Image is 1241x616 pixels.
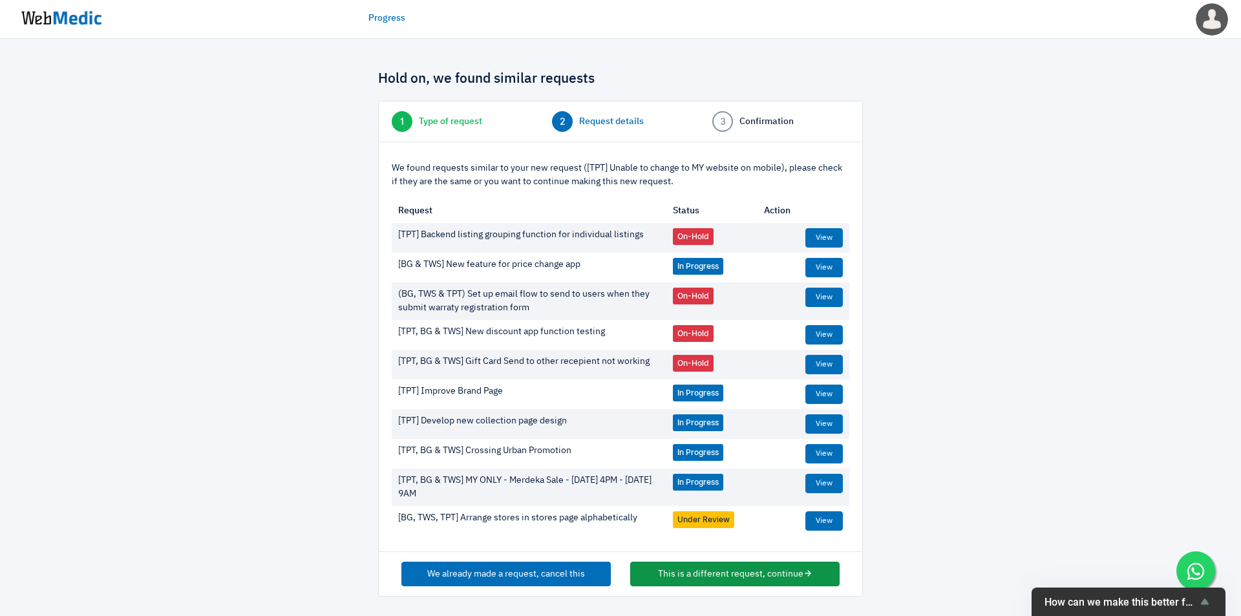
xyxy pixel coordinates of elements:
[805,511,843,531] a: View
[419,115,482,129] span: Type of request
[805,325,843,345] a: View
[673,228,714,245] span: On-Hold
[552,111,689,132] a: 2 Request details
[805,355,843,374] a: View
[392,379,666,409] td: [TPT] Improve Brand Page
[805,288,843,307] a: View
[378,71,863,88] h4: Hold on, we found similar requests
[673,414,723,431] span: In Progress
[392,253,666,282] td: [BG & TWS] New feature for price change app
[673,474,723,491] span: In Progress
[1045,596,1197,608] span: How can we make this better for you?
[392,282,666,320] td: (BG, TWS & TPT) Set up email flow to send to users when they submit warraty registration form
[673,444,723,461] span: In Progress
[805,474,843,493] a: View
[805,385,843,404] a: View
[392,162,849,189] p: We found requests similar to your new request ([TPT] Unable to change to MY website on mobile), p...
[630,562,840,586] button: This is a different request, continue
[392,469,666,506] td: [TPT, BG & TWS] MY ONLY - Merdeka Sale - [DATE] 4PM - [DATE] 9AM
[401,562,611,586] button: We already made a request, cancel this
[392,350,666,379] td: [TPT, BG & TWS] Gift Card Send to other recepient not working
[392,439,666,469] td: [TPT, BG & TWS] Crossing Urban Promotion
[712,111,849,132] a: 3 Confirmation
[1045,594,1213,610] button: Show survey - How can we make this better for you?
[673,258,723,275] span: In Progress
[552,111,573,132] span: 2
[392,111,412,132] span: 1
[392,320,666,350] td: [TPT, BG & TWS] New discount app function testing
[368,12,405,25] a: Progress
[805,228,843,248] a: View
[673,355,714,372] span: On-Hold
[805,444,843,463] a: View
[392,223,666,253] td: [TPT] Backend listing grouping function for individual listings
[392,409,666,439] td: [TPT] Develop new collection page design
[392,506,666,536] td: [BG, TWS, TPT] Arrange stores in stores page alphabetically
[758,199,849,223] th: Action
[739,115,794,129] span: Confirmation
[712,111,733,132] span: 3
[805,258,843,277] a: View
[579,115,644,129] span: Request details
[805,414,843,434] a: View
[673,325,714,342] span: On-Hold
[673,288,714,304] span: On-Hold
[392,199,666,223] th: Request
[666,199,758,223] th: Status
[392,111,529,132] a: 1 Type of request
[673,511,734,528] span: Under Review
[673,385,723,401] span: In Progress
